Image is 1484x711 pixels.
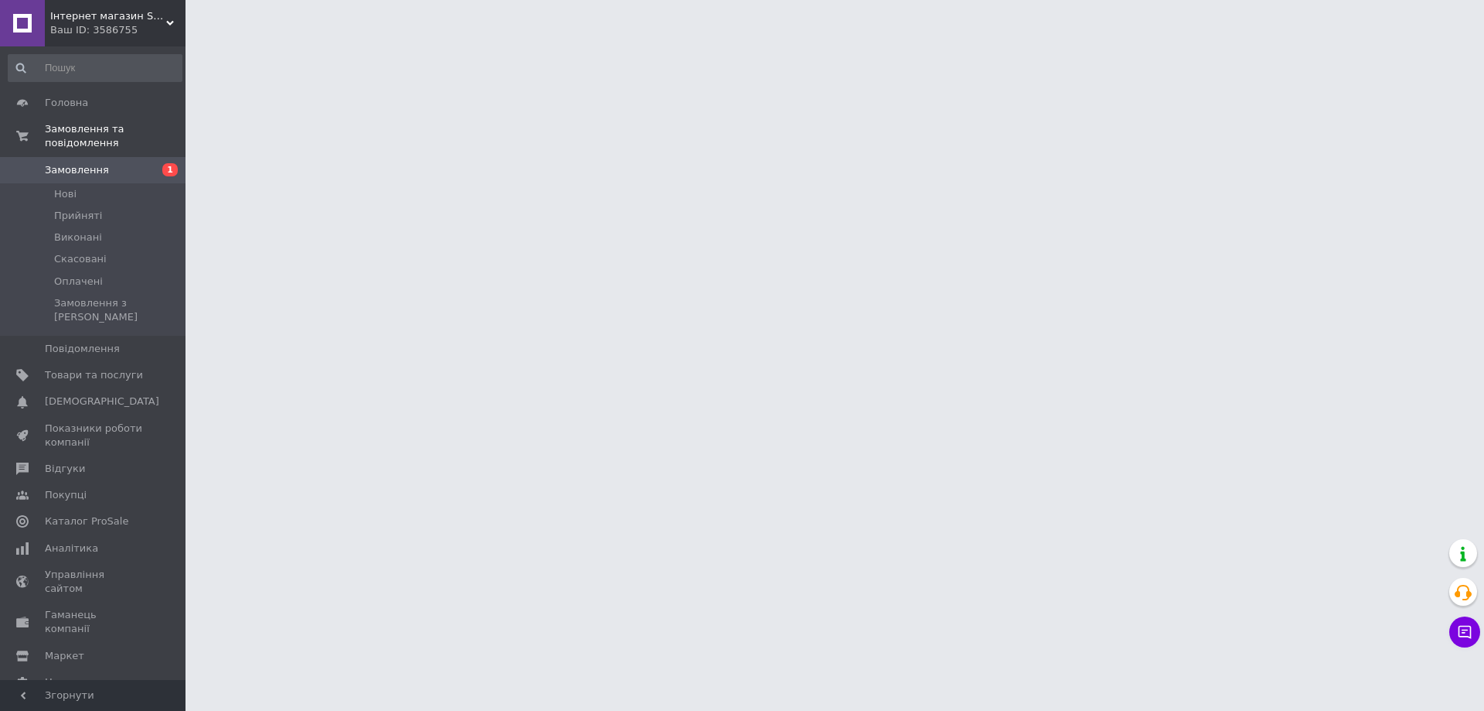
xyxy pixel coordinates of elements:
span: Налаштування [45,675,124,689]
div: Ваш ID: 3586755 [50,23,185,37]
span: Замовлення [45,163,109,177]
span: Показники роботи компанії [45,422,143,450]
input: Пошук [8,54,182,82]
span: Замовлення з [PERSON_NAME] [54,296,181,324]
span: Гаманець компанії [45,608,143,636]
span: Виконані [54,231,102,244]
span: Покупці [45,488,87,502]
span: Головна [45,96,88,110]
span: Каталог ProSale [45,514,128,528]
span: Оплачені [54,275,103,289]
span: Товари та послуги [45,368,143,382]
span: Нові [54,187,77,201]
span: Прийняті [54,209,102,223]
span: Відгуки [45,462,85,476]
span: 1 [162,163,178,176]
span: Інтернет магазин Sport Year [50,9,166,23]
span: Управління сайтом [45,568,143,596]
span: [DEMOGRAPHIC_DATA] [45,395,159,408]
span: Скасовані [54,252,107,266]
span: Маркет [45,649,84,663]
span: Повідомлення [45,342,120,356]
button: Чат з покупцем [1449,617,1480,648]
span: Аналітика [45,542,98,555]
span: Замовлення та повідомлення [45,122,185,150]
